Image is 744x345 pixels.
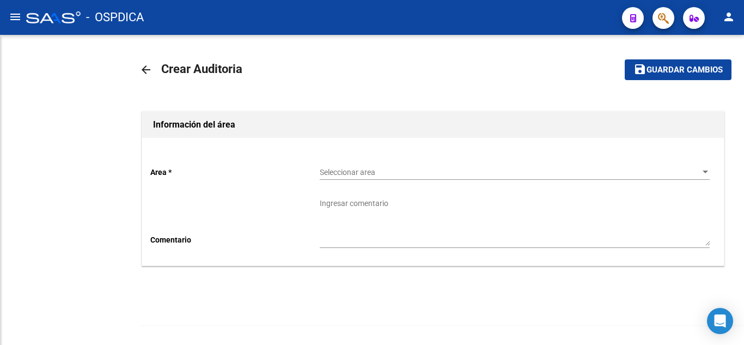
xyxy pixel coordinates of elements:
span: Guardar cambios [647,65,723,75]
h1: Información del área [153,116,713,134]
span: Crear Auditoria [161,62,242,76]
p: Comentario [150,234,320,246]
mat-icon: arrow_back [139,63,153,76]
span: Seleccionar area [320,168,700,177]
mat-icon: person [722,10,735,23]
span: - OSPDICA [86,5,144,29]
mat-icon: save [633,63,647,76]
button: Guardar cambios [625,59,731,80]
mat-icon: menu [9,10,22,23]
p: Area * [150,166,320,178]
div: Open Intercom Messenger [707,308,733,334]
